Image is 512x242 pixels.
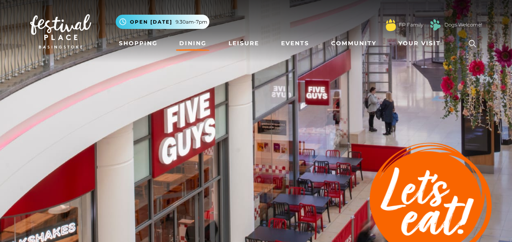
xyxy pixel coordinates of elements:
[116,36,161,51] a: Shopping
[398,39,441,48] span: Your Visit
[395,36,448,51] a: Your Visit
[176,18,207,26] span: 9.30am-7pm
[176,36,210,51] a: Dining
[225,36,262,51] a: Leisure
[130,18,172,26] span: Open [DATE]
[444,21,482,29] a: Dogs Welcome!
[30,14,91,48] img: Festival Place Logo
[278,36,312,51] a: Events
[399,21,423,29] a: FP Family
[328,36,380,51] a: Community
[116,15,209,29] button: Open [DATE] 9.30am-7pm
